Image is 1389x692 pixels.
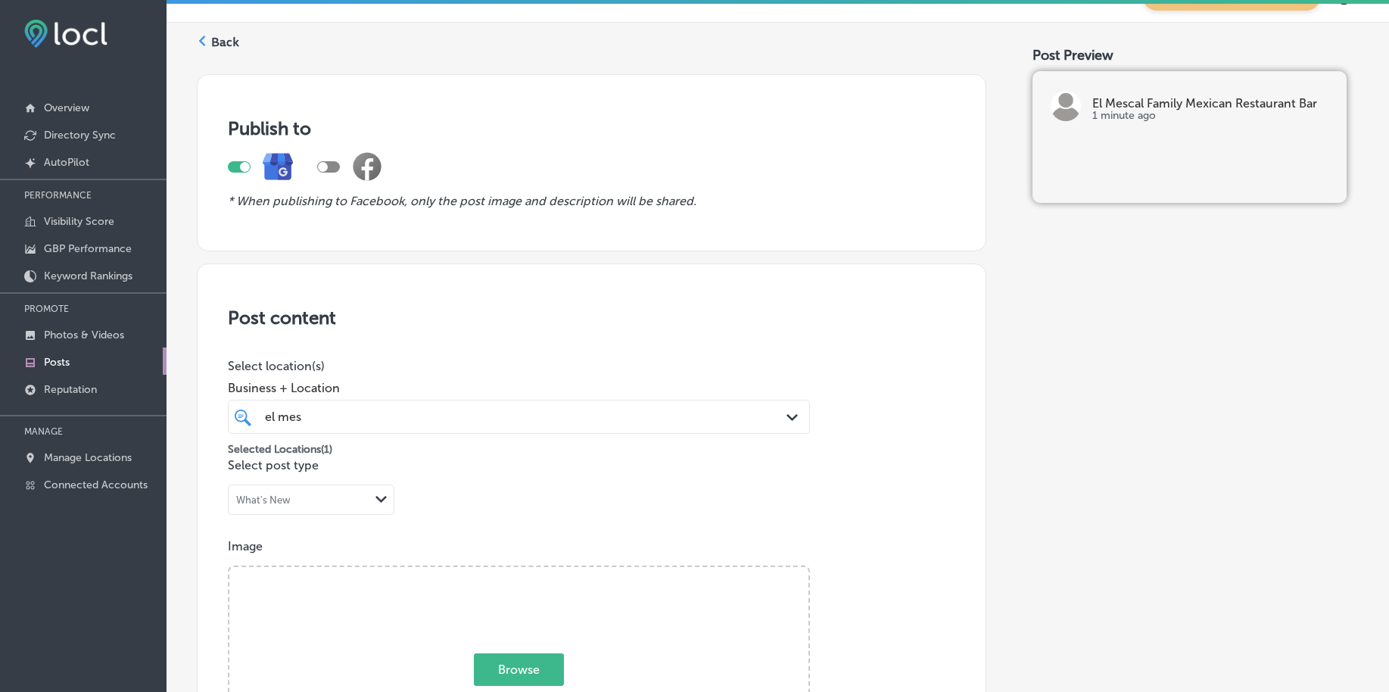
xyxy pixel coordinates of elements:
p: Overview [44,101,89,114]
span: Business + Location [228,381,810,395]
p: Visibility Score [44,215,114,228]
div: Post Preview [1032,47,1359,64]
p: Manage Locations [44,451,132,464]
p: Select post type [228,458,955,472]
p: Image [228,539,955,553]
p: Directory Sync [44,129,116,142]
span: Browse [474,653,564,686]
p: AutoPilot [44,156,89,169]
p: GBP Performance [44,242,132,255]
i: * When publishing to Facebook, only the post image and description will be shared. [228,194,696,208]
p: 1 minute ago [1092,110,1328,122]
p: Keyword Rankings [44,270,132,282]
img: logo [1051,91,1081,121]
p: Reputation [44,383,97,396]
p: Selected Locations ( 1 ) [228,437,332,456]
label: Back [211,34,239,51]
h3: Post content [228,307,955,329]
div: What's New [236,494,291,506]
p: Select location(s) [228,359,810,373]
p: Connected Accounts [44,478,148,491]
h3: Publish to [228,117,955,139]
p: El Mescal Family Mexican Restaurant Bar [1092,98,1328,110]
p: Posts [44,356,70,369]
p: Photos & Videos [44,329,124,341]
img: fda3e92497d09a02dc62c9cd864e3231.png [24,20,107,48]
